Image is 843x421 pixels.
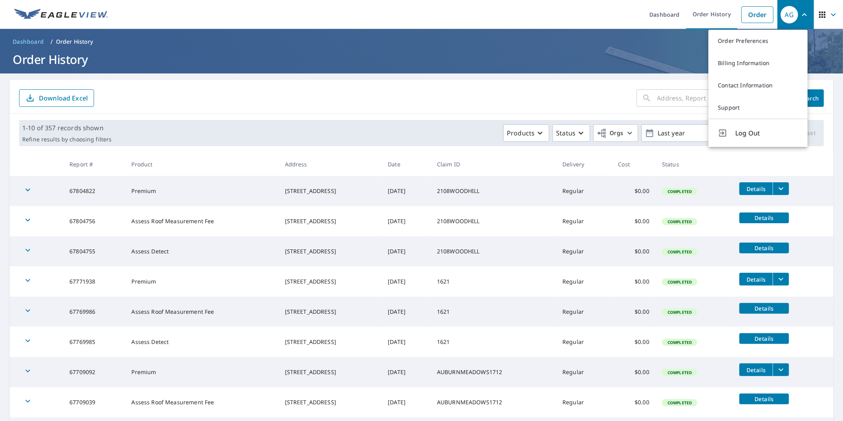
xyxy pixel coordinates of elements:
td: Regular [556,176,612,206]
td: [DATE] [381,357,431,387]
td: 1621 [431,327,556,357]
a: Contact Information [708,74,808,97]
img: EV Logo [14,9,108,21]
td: AUBURNMEADOWS1712 [431,357,556,387]
button: Status [552,124,590,142]
td: AUBURNMEADOWS1712 [431,387,556,417]
td: 67804822 [63,176,125,206]
div: [STREET_ADDRESS] [285,338,375,346]
span: Details [744,214,784,222]
span: Completed [663,249,697,255]
span: Orgs [597,128,624,138]
td: 67771938 [63,267,125,297]
p: Download Excel [39,94,88,102]
p: Products [507,128,535,138]
td: Assess Detect [125,236,278,267]
th: Cost [612,153,656,176]
span: Search [802,95,818,102]
th: Product [125,153,278,176]
span: Completed [663,189,697,194]
span: Completed [663,400,697,406]
td: Regular [556,206,612,236]
button: filesDropdownBtn-67771938 [773,273,789,286]
td: [DATE] [381,267,431,297]
a: Support [708,97,808,119]
td: 67769985 [63,327,125,357]
div: AG [781,6,798,23]
th: Delivery [556,153,612,176]
span: Details [744,185,768,193]
div: [STREET_ADDRESS] [285,308,375,316]
span: Details [744,305,784,312]
td: 67804755 [63,236,125,267]
td: Regular [556,297,612,327]
td: 2108WOODHILL [431,176,556,206]
td: 67709039 [63,387,125,417]
a: Dashboard [10,35,47,48]
button: Orgs [593,124,638,142]
td: 67804756 [63,206,125,236]
span: Details [744,366,768,374]
th: Status [656,153,733,176]
td: Premium [125,357,278,387]
td: Assess Roof Measurement Fee [125,387,278,417]
span: Completed [663,340,697,345]
td: 2108WOODHILL [431,206,556,236]
p: Status [556,128,575,138]
td: $0.00 [612,387,656,417]
a: Order Preferences [708,30,808,52]
td: [DATE] [381,206,431,236]
button: detailsBtn-67804755 [739,243,789,253]
button: detailsBtn-67709039 [739,394,789,404]
td: Regular [556,236,612,267]
td: Regular [556,387,612,417]
span: Details [744,335,784,342]
button: Search [795,89,824,107]
button: Products [503,124,549,142]
li: / [50,37,53,46]
th: Claim ID [431,153,556,176]
div: [STREET_ADDRESS] [285,368,375,376]
span: Log Out [735,128,798,138]
td: 67769986 [63,297,125,327]
th: Date [381,153,431,176]
span: Details [744,276,768,283]
span: Completed [663,309,697,315]
td: Regular [556,327,612,357]
button: detailsBtn-67769985 [739,333,789,344]
p: Order History [56,38,93,46]
td: $0.00 [612,206,656,236]
td: [DATE] [381,327,431,357]
td: [DATE] [381,236,431,267]
td: $0.00 [612,297,656,327]
span: Dashboard [13,38,44,46]
button: filesDropdownBtn-67709092 [773,363,789,376]
td: Premium [125,176,278,206]
td: Assess Detect [125,327,278,357]
button: detailsBtn-67804756 [739,212,789,223]
div: [STREET_ADDRESS] [285,398,375,406]
td: $0.00 [612,267,656,297]
button: Download Excel [19,89,94,107]
p: Last year [654,126,747,140]
div: [STREET_ADDRESS] [285,278,375,286]
td: 67709092 [63,357,125,387]
td: Regular [556,267,612,297]
td: [DATE] [381,387,431,417]
td: Assess Roof Measurement Fee [125,206,278,236]
div: [STREET_ADDRESS] [285,217,375,225]
nav: breadcrumb [10,35,833,48]
a: Billing Information [708,52,808,74]
span: Details [744,395,784,403]
td: 1621 [431,267,556,297]
p: Refine results by choosing filters [22,136,112,143]
button: Last year [641,124,760,142]
td: Premium [125,267,278,297]
span: Details [744,244,784,252]
input: Address, Report #, Claim ID, etc. [657,87,789,109]
button: Log Out [708,119,808,147]
a: Order [741,6,774,23]
td: $0.00 [612,357,656,387]
button: filesDropdownBtn-67804822 [773,182,789,195]
h1: Order History [10,51,833,68]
